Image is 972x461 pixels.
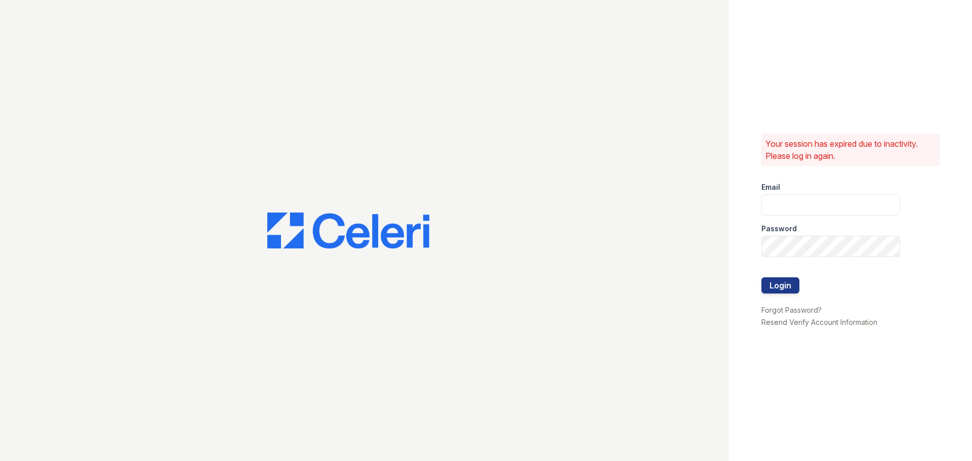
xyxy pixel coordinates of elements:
button: Login [761,277,799,294]
a: Resend Verify Account Information [761,318,877,326]
label: Password [761,224,797,234]
img: CE_Logo_Blue-a8612792a0a2168367f1c8372b55b34899dd931a85d93a1a3d3e32e68fde9ad4.png [267,213,429,249]
label: Email [761,182,780,192]
a: Forgot Password? [761,306,822,314]
p: Your session has expired due to inactivity. Please log in again. [765,138,936,162]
